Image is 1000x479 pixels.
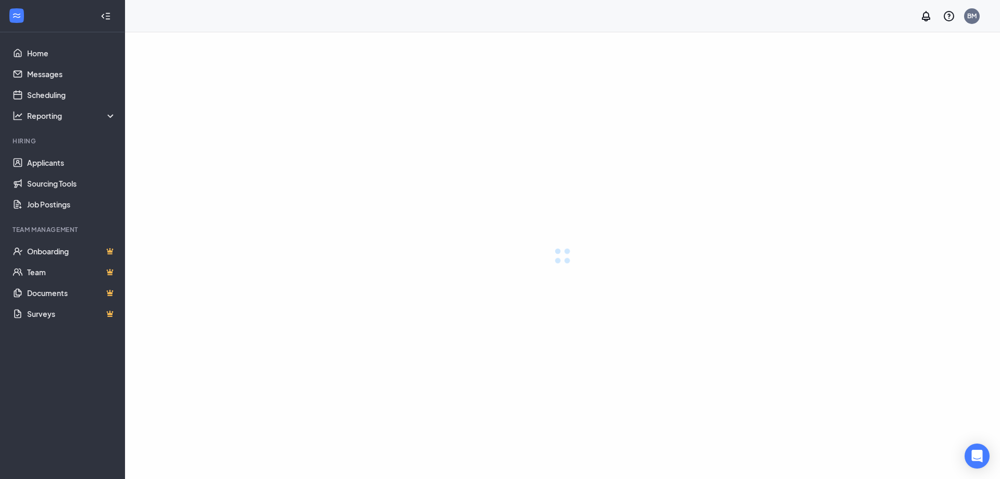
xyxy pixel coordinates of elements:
a: DocumentsCrown [27,283,116,303]
a: Applicants [27,152,116,173]
a: Messages [27,64,116,84]
svg: WorkstreamLogo [11,10,22,21]
svg: QuestionInfo [943,10,955,22]
svg: Collapse [101,11,111,21]
div: Reporting [27,110,117,121]
svg: Notifications [920,10,932,22]
div: BM [967,11,977,20]
div: Team Management [12,225,114,234]
a: Job Postings [27,194,116,215]
a: Scheduling [27,84,116,105]
div: Hiring [12,137,114,145]
a: OnboardingCrown [27,241,116,262]
a: SurveysCrown [27,303,116,324]
a: Home [27,43,116,64]
a: Sourcing Tools [27,173,116,194]
svg: Analysis [12,110,23,121]
div: Open Intercom Messenger [965,444,990,469]
a: TeamCrown [27,262,116,283]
